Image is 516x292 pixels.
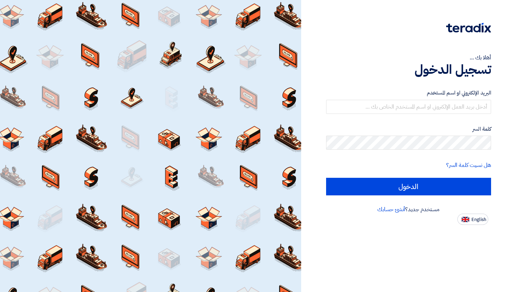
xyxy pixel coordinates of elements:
input: أدخل بريد العمل الإلكتروني او اسم المستخدم الخاص بك ... [326,100,491,114]
img: Teradix logo [446,23,491,33]
img: en-US.png [462,217,469,222]
a: أنشئ حسابك [377,205,405,214]
a: هل نسيت كلمة السر؟ [446,161,491,169]
h1: تسجيل الدخول [326,62,491,77]
div: أهلا بك ... [326,53,491,62]
div: مستخدم جديد؟ [326,205,491,214]
input: الدخول [326,178,491,195]
label: كلمة السر [326,125,491,133]
span: English [471,217,486,222]
button: English [457,214,488,225]
label: البريد الإلكتروني او اسم المستخدم [326,89,491,97]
